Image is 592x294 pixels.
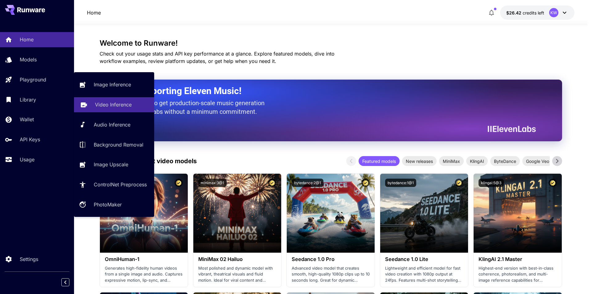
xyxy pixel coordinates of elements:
[66,277,74,288] div: Collapse sidebar
[94,121,130,128] p: Audio Inference
[61,278,69,286] button: Collapse sidebar
[385,179,416,187] button: bytedance:1@1
[506,10,544,16] div: $26.42311
[94,141,143,148] p: Background Removal
[402,158,437,164] span: New releases
[20,255,38,263] p: Settings
[20,136,40,143] p: API Keys
[287,174,375,253] img: alt
[74,197,154,212] a: PhotoMaker
[439,158,464,164] span: MiniMax
[198,256,276,262] h3: MiniMax 02 Hailuo
[479,179,504,187] button: klingai:5@3
[474,174,561,253] img: alt
[385,265,463,284] p: Lightweight and efficient model for fast video creation with 1080p output at 24fps. Features mult...
[361,179,370,187] button: Certified Model – Vetted for best performance and includes a commercial license.
[20,76,46,83] p: Playground
[385,256,463,262] h3: Seedance 1.0 Lite
[506,10,523,15] span: $26.42
[87,9,101,16] p: Home
[198,179,227,187] button: minimax:3@1
[74,157,154,172] a: Image Upscale
[292,265,370,284] p: Advanced video model that creates smooth, high-quality 1080p clips up to 10 seconds long. Great f...
[100,51,335,64] span: Check out your usage stats and API key performance at a glance. Explore featured models, dive int...
[94,81,131,88] p: Image Inference
[74,177,154,192] a: ControlNet Preprocess
[292,256,370,262] h3: Seedance 1.0 Pro
[87,9,101,16] nav: breadcrumb
[193,174,281,253] img: alt
[74,137,154,152] a: Background Removal
[94,181,147,188] p: ControlNet Preprocess
[105,256,183,262] h3: OmniHuman‑1
[94,201,122,208] p: PhotoMaker
[380,174,468,253] img: alt
[549,179,557,187] button: Certified Model – Vetted for best performance and includes a commercial license.
[292,179,323,187] button: bytedance:2@1
[490,158,520,164] span: ByteDance
[549,8,558,17] div: KW
[175,179,183,187] button: Certified Model – Vetted for best performance and includes a commercial license.
[115,85,531,97] h2: Now Supporting Eleven Music!
[20,156,35,163] p: Usage
[522,158,553,164] span: Google Veo
[115,99,269,116] p: The only way to get production-scale music generation from Eleven Labs without a minimum commitment.
[105,265,183,284] p: Generates high-fidelity human videos from a single image and audio. Captures expressive motion, l...
[198,265,276,284] p: Most polished and dynamic model with vibrant, theatrical visuals and fluid motion. Ideal for vira...
[455,179,463,187] button: Certified Model – Vetted for best performance and includes a commercial license.
[20,36,34,43] p: Home
[20,56,37,63] p: Models
[268,179,276,187] button: Certified Model – Vetted for best performance and includes a commercial license.
[20,96,36,103] p: Library
[20,116,34,123] p: Wallet
[74,97,154,112] a: Video Inference
[479,256,557,262] h3: KlingAI 2.1 Master
[74,77,154,92] a: Image Inference
[523,10,544,15] span: credits left
[500,6,574,20] button: $26.42311
[359,158,400,164] span: Featured models
[479,265,557,284] p: Highest-end version with best-in-class coherence, photorealism, and multi-image reference capabil...
[95,101,132,108] p: Video Inference
[466,158,488,164] span: KlingAI
[94,161,128,168] p: Image Upscale
[74,117,154,132] a: Audio Inference
[100,39,562,48] h3: Welcome to Runware!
